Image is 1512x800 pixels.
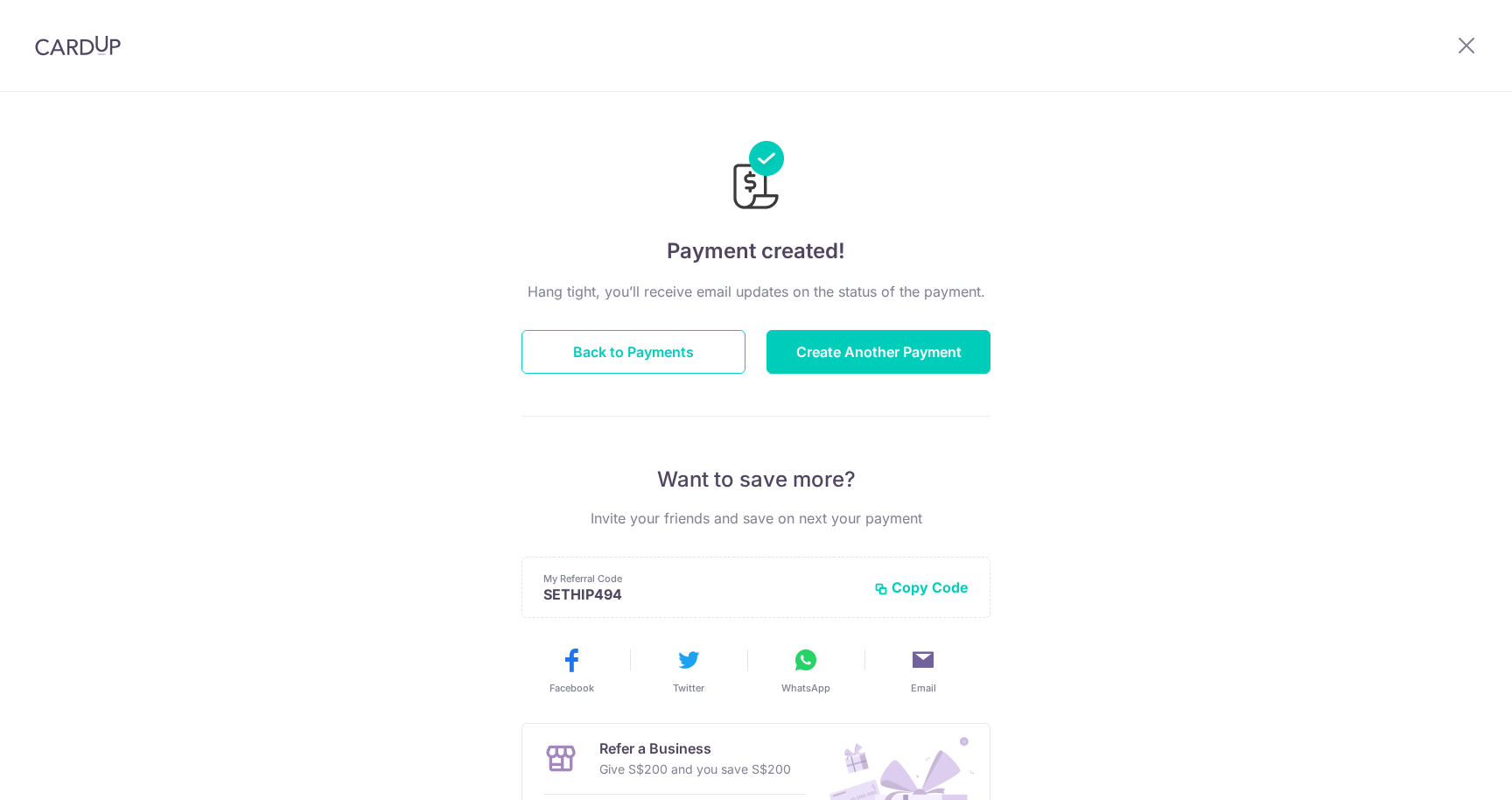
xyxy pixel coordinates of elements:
[637,646,740,695] button: Twitter
[521,330,745,374] button: Back to Payments
[871,646,975,695] button: Email
[911,681,936,695] span: Email
[874,579,969,596] button: Copy Code
[549,681,594,695] span: Facebook
[521,508,990,529] p: Invite your friends and save on next your payment
[599,738,791,759] p: Refer a Business
[781,681,830,695] span: WhatsApp
[521,466,990,494] p: Want to save more?
[543,572,860,586] p: My Referral Code
[543,586,860,603] p: SETHIP494
[754,646,857,695] button: WhatsApp
[521,235,990,267] h4: Payment created!
[766,330,990,374] button: Create Another Payment
[520,646,623,695] button: Facebook
[521,281,990,302] p: Hang tight, you’ll receive email updates on the status of the payment.
[35,35,121,56] img: CardUp
[673,681,704,695] span: Twitter
[728,141,784,214] img: Payments
[599,759,791,780] p: Give S$200 and you save S$200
